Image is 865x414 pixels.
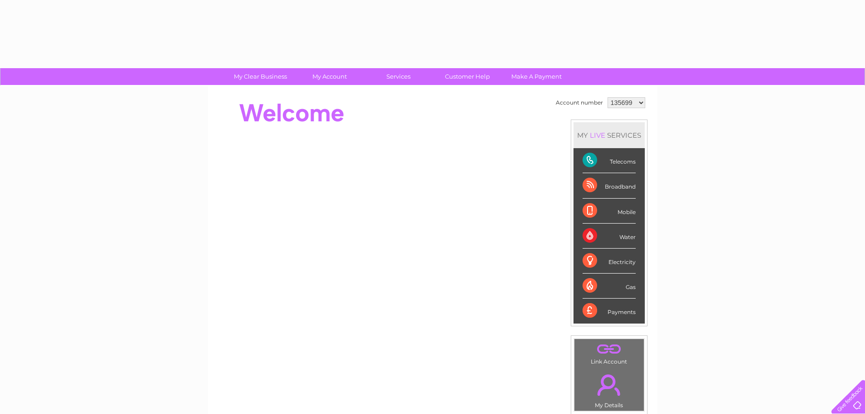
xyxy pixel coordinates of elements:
[574,339,644,367] td: Link Account
[583,249,636,274] div: Electricity
[583,199,636,224] div: Mobile
[574,367,644,411] td: My Details
[583,299,636,323] div: Payments
[577,341,642,357] a: .
[588,131,607,140] div: LIVE
[223,68,298,85] a: My Clear Business
[583,148,636,173] div: Telecoms
[583,274,636,299] div: Gas
[583,173,636,198] div: Broadband
[499,68,574,85] a: Make A Payment
[583,224,636,249] div: Water
[577,369,642,401] a: .
[361,68,436,85] a: Services
[430,68,505,85] a: Customer Help
[292,68,367,85] a: My Account
[573,122,645,148] div: MY SERVICES
[554,95,605,110] td: Account number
